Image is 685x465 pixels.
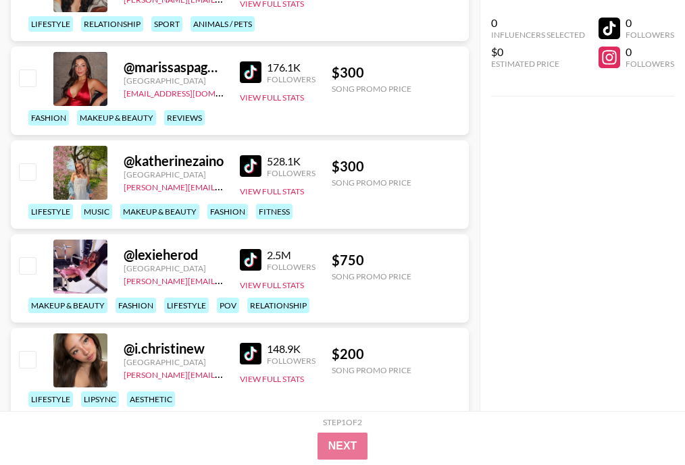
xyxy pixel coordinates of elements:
div: lifestyle [28,204,73,219]
a: [PERSON_NAME][EMAIL_ADDRESS][DOMAIN_NAME] [124,367,324,380]
div: Step 1 of 2 [323,417,362,427]
div: 148.9K [267,342,315,356]
img: TikTok [240,343,261,364]
div: [GEOGRAPHIC_DATA] [124,357,224,367]
img: TikTok [240,249,261,271]
div: Followers [267,74,315,84]
div: fashion [207,204,248,219]
button: View Full Stats [240,186,304,196]
button: Next [318,433,368,460]
div: Song Promo Price [332,84,411,94]
div: 0 [626,16,674,30]
div: fashion [28,110,69,126]
div: Followers [267,168,315,178]
div: $ 300 [332,158,411,175]
button: View Full Stats [240,374,304,384]
div: 528.1K [267,155,315,168]
div: Followers [267,356,315,366]
div: Followers [626,30,674,40]
button: View Full Stats [240,280,304,290]
div: [GEOGRAPHIC_DATA] [124,76,224,86]
div: lifestyle [28,16,73,32]
div: makeup & beauty [120,204,199,219]
div: @ marissaspagnoli [124,59,224,76]
div: lifestyle [164,298,209,313]
div: Followers [267,262,315,272]
a: [PERSON_NAME][EMAIL_ADDRESS][DOMAIN_NAME] [124,273,324,286]
img: TikTok [240,61,261,83]
div: 0 [491,16,585,30]
div: sport [151,16,182,32]
div: 0 [626,45,674,59]
div: Song Promo Price [332,365,411,375]
div: makeup & beauty [28,298,107,313]
div: @ i.christinew [124,340,224,357]
div: relationship [247,298,309,313]
div: relationship [81,16,143,32]
div: makeup & beauty [77,110,156,126]
div: fitness [256,204,293,219]
div: [GEOGRAPHIC_DATA] [124,169,224,180]
div: $ 300 [332,64,411,81]
img: TikTok [240,155,261,177]
a: [PERSON_NAME][EMAIL_ADDRESS][DOMAIN_NAME] [124,180,324,192]
div: 2.5M [267,248,315,262]
div: $ 200 [332,346,411,362]
div: Influencers Selected [491,30,585,40]
div: reviews [164,110,205,126]
div: $ 750 [332,252,411,269]
div: $0 [491,45,585,59]
a: [EMAIL_ADDRESS][DOMAIN_NAME] [124,86,259,99]
button: View Full Stats [240,92,304,103]
div: @ katherinezaino [124,153,224,169]
div: lifestyle [28,391,73,407]
div: music [81,204,112,219]
div: Song Promo Price [332,271,411,281]
div: pov [217,298,239,313]
div: fashion [116,298,156,313]
div: aesthetic [127,391,175,407]
div: @ lexieherod [124,246,224,263]
div: Song Promo Price [332,177,411,188]
div: Followers [626,59,674,69]
div: 176.1K [267,61,315,74]
div: animals / pets [191,16,255,32]
div: [GEOGRAPHIC_DATA] [124,263,224,273]
div: lipsync [81,391,119,407]
div: Estimated Price [491,59,585,69]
